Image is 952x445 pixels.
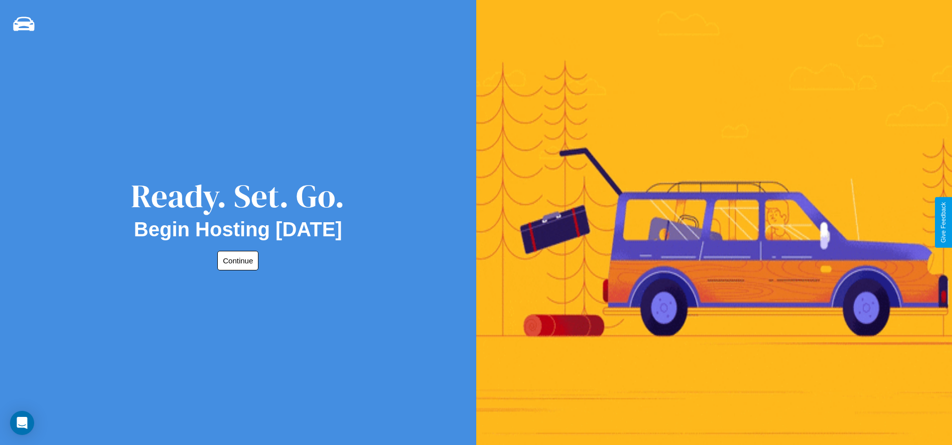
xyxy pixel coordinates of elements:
div: Ready. Set. Go. [131,174,345,218]
button: Continue [217,251,258,270]
div: Give Feedback [940,202,947,243]
h2: Begin Hosting [DATE] [134,218,342,241]
div: Open Intercom Messenger [10,411,34,435]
